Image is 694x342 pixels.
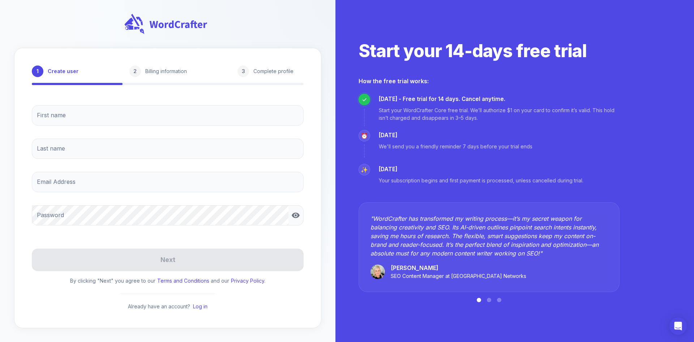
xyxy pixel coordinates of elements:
p: Complete profile [253,67,294,75]
p: SEO Content Manager at [GEOGRAPHIC_DATA] Networks [391,272,526,280]
div: Open Intercom Messenger [669,317,687,335]
p: Your subscription begins and first payment is processed, unless cancelled during trial. [379,176,583,184]
p: [DATE] [379,131,532,140]
p: By clicking "Next" you agree to our and our . [70,277,265,285]
p: Start your WordCrafter Core free trial. We’ll authorize $1 on your card to confirm it’s valid. Th... [379,106,620,122]
div: ✓ [359,94,370,105]
p: Create user [48,67,78,75]
a: Terms and Conditions [157,278,209,284]
div: 1 [32,66,43,77]
p: Already have an account? [128,303,207,311]
div: ⏰ [359,130,370,142]
div: 2 [129,66,141,77]
img: melanie-kross.jpeg [370,265,385,279]
h2: Start your 14-days free trial [359,40,620,62]
a: Privacy Policy [231,278,264,284]
div: ✨ [359,164,370,175]
p: [DATE] [379,165,583,173]
p: Billing information [145,67,187,75]
div: 3 [237,66,249,77]
a: Log in [193,303,207,309]
p: We'll send you a friendly reminder 7 days before your trial ends [379,143,532,150]
p: [PERSON_NAME] [391,263,526,272]
h2: How the free trial works: [359,77,620,85]
p: " WordCrafter has transformed my writing process—it’s my secret weapon for balancing creativity a... [370,214,608,258]
p: [DATE] - Free trial for 14 days. Cancel anytime. [379,95,620,104]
